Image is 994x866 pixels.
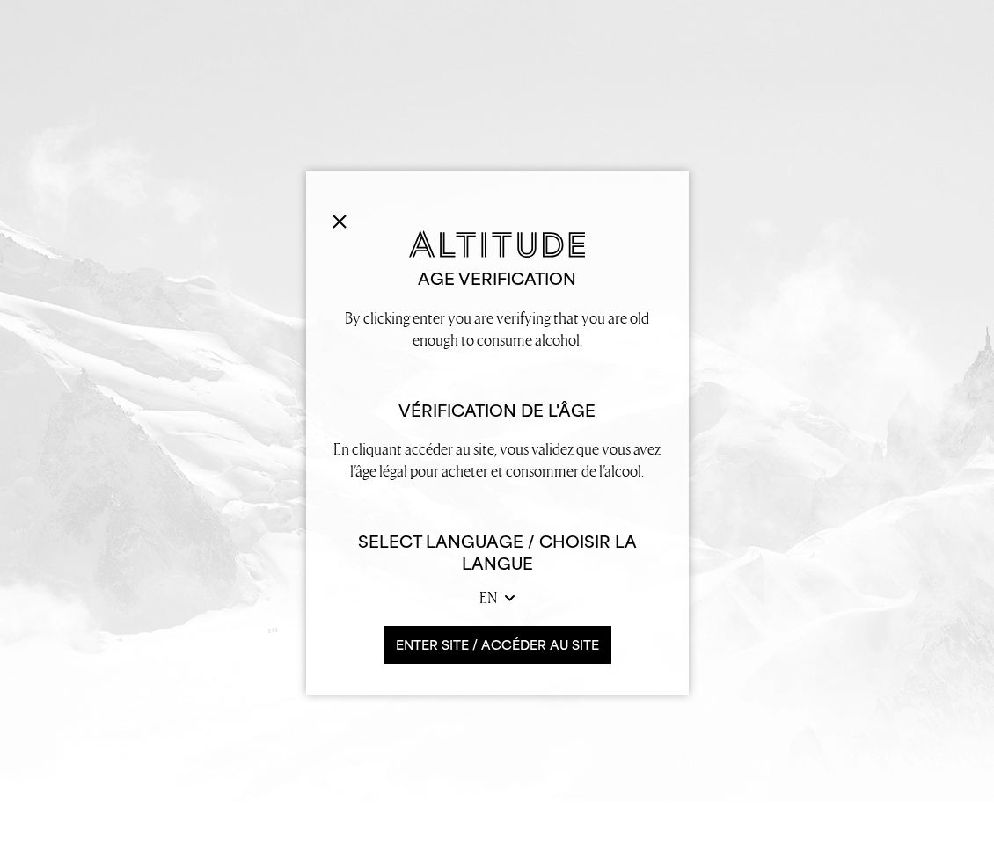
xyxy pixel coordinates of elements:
p: En cliquant accéder au site, vous validez que vous avez l’âge légal pour acheter et consommer de ... [333,438,662,482]
h6: Select Language / Choisir la langue [333,531,662,575]
h2: Age verification [333,268,662,290]
p: By clicking enter you are verifying that you are old enough to consume alcohol. [333,307,662,351]
img: Altitude Gin [409,230,585,258]
button: ENTER SITE / accéder au site [384,626,611,664]
img: Close [333,215,347,229]
h2: Vérification de l'âge [333,400,662,422]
